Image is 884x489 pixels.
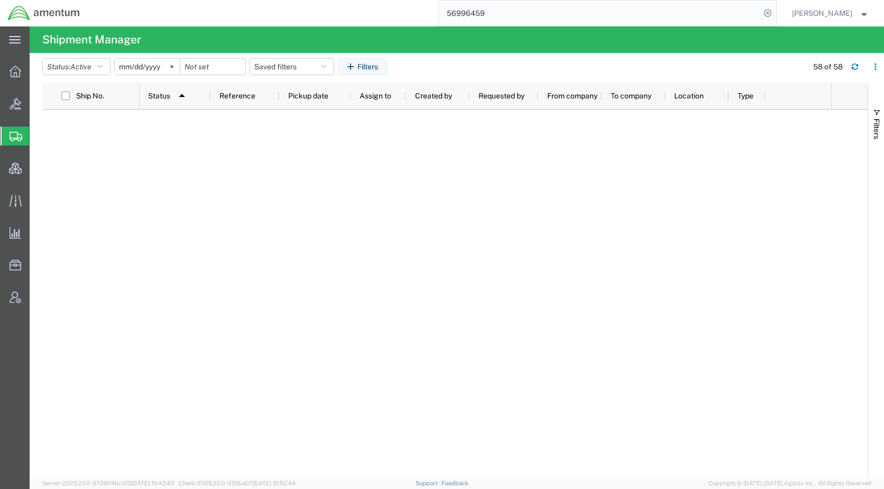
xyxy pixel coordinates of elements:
input: Not set [115,59,180,75]
span: Filters [872,119,881,139]
input: Search for shipment number, reference number [439,1,760,26]
span: Server: 2025.20.0-970904bc0f3 [42,480,174,486]
span: Kent Gilman [792,7,852,19]
span: Location [674,92,704,100]
button: Status:Active [42,58,111,75]
span: To company [611,92,651,100]
span: Client: 2025.20.0-035ba07 [179,480,296,486]
span: From company [547,92,597,100]
button: Filters [338,58,388,75]
span: Status [148,92,170,100]
span: Reference [219,92,255,100]
span: Assign to [360,92,391,100]
span: Created by [415,92,452,100]
a: Feedback [441,480,468,486]
img: logo [7,5,80,21]
span: Requested by [478,92,524,100]
a: Support [416,480,442,486]
button: [PERSON_NAME] [791,7,870,20]
span: [DATE] 10:52:44 [253,480,296,486]
span: Pickup date [288,92,328,100]
img: arrow-dropup.svg [173,87,190,104]
span: Type [738,92,753,100]
div: 58 of 58 [813,61,843,73]
span: Copyright © [DATE]-[DATE] Agistix Inc., All Rights Reserved [708,479,871,488]
span: [DATE] 10:43:43 [131,480,174,486]
span: Ship No. [76,92,104,100]
input: Not set [180,59,245,75]
button: Saved filters [250,58,334,75]
h4: Shipment Manager [42,26,141,53]
span: Active [70,62,91,71]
